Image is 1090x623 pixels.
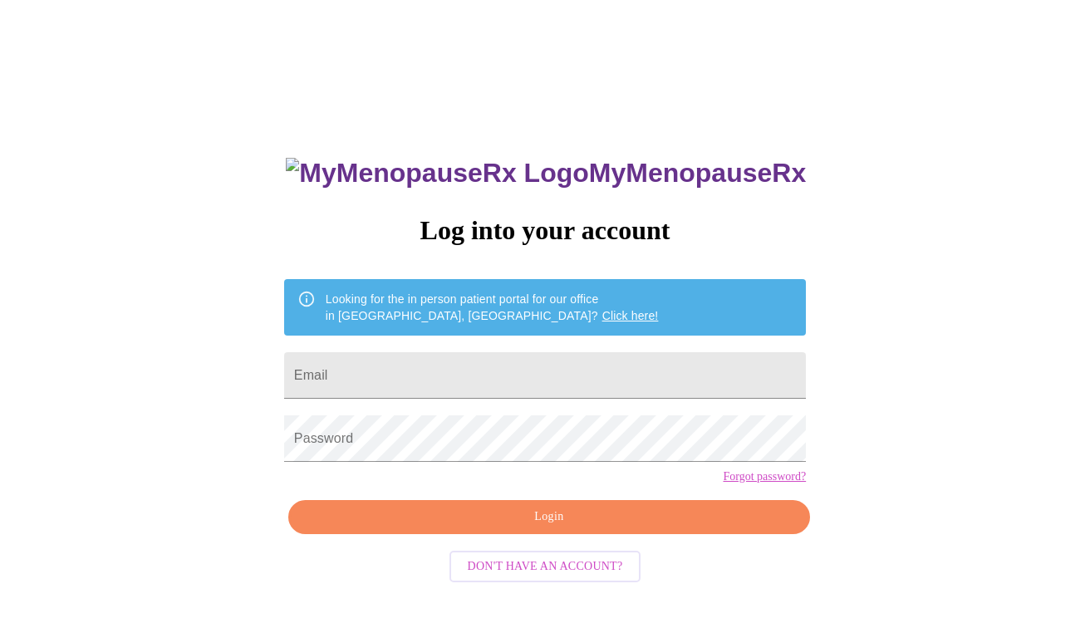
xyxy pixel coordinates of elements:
span: Login [307,507,791,527]
a: Forgot password? [723,470,806,483]
span: Don't have an account? [468,557,623,577]
h3: MyMenopauseRx [286,158,806,189]
img: MyMenopauseRx Logo [286,158,588,189]
div: Looking for the in person patient portal for our office in [GEOGRAPHIC_DATA], [GEOGRAPHIC_DATA]? [326,284,659,331]
button: Don't have an account? [449,551,641,583]
a: Click here! [602,309,659,322]
h3: Log into your account [284,215,806,246]
button: Login [288,500,810,534]
a: Don't have an account? [445,557,646,571]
